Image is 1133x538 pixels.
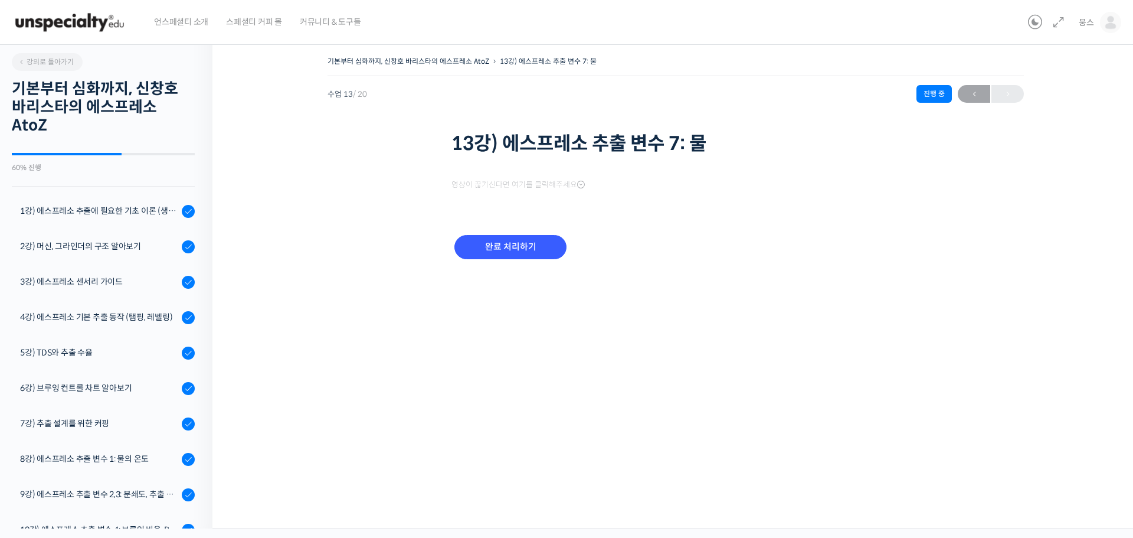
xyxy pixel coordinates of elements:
h1: 13강) 에스프레소 추출 변수 7: 물 [451,132,900,155]
span: 강의로 돌아가기 [18,57,74,66]
span: ← [958,86,990,102]
div: 진행 중 [916,85,952,103]
div: 60% 진행 [12,164,195,171]
a: ←이전 [958,85,990,103]
h2: 기본부터 심화까지, 신창호 바리스타의 에스프레소 AtoZ [12,80,195,135]
span: / 20 [353,89,367,99]
span: 수업 13 [328,90,367,98]
div: 7강) 추출 설계를 위한 커핑 [20,417,178,430]
span: 뭉스 [1079,17,1094,28]
a: 기본부터 심화까지, 신창호 바리스타의 에스프레소 AtoZ [328,57,489,66]
div: 9강) 에스프레소 추출 변수 2,3: 분쇄도, 추출 시간 [20,488,178,501]
a: 13강) 에스프레소 추출 변수 7: 물 [500,57,597,66]
div: 1강) 에스프레소 추출에 필요한 기초 이론 (생두, 가공, 로스팅) [20,204,178,217]
a: 강의로 돌아가기 [12,53,83,71]
div: 4강) 에스프레소 기본 추출 동작 (탬핑, 레벨링) [20,311,178,324]
div: 10강) 에스프레소 추출 변수 4: 브루잉 비율, Brew Ratio [20,523,178,536]
div: 2강) 머신, 그라인더의 구조 알아보기 [20,240,178,253]
span: 영상이 끊기신다면 여기를 클릭해주세요 [451,180,585,190]
input: 완료 처리하기 [454,235,566,259]
div: 3강) 에스프레소 센서리 가이드 [20,275,178,288]
div: 8강) 에스프레소 추출 변수 1: 물의 온도 [20,452,178,465]
div: 6강) 브루잉 컨트롤 차트 알아보기 [20,382,178,394]
div: 5강) TDS와 추출 수율 [20,346,178,359]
